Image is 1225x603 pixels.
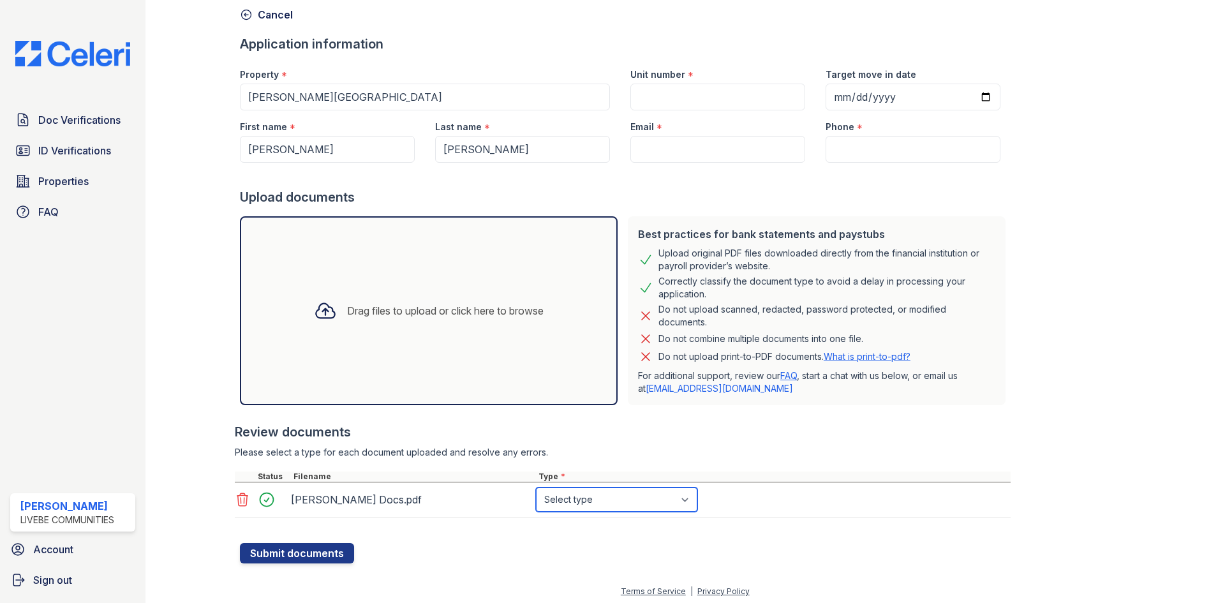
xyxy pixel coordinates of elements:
div: | [690,586,693,596]
span: Doc Verifications [38,112,121,128]
div: Correctly classify the document type to avoid a delay in processing your application. [658,275,995,301]
span: Properties [38,174,89,189]
a: ID Verifications [10,138,135,163]
div: Upload documents [240,188,1011,206]
div: Filename [291,472,536,482]
div: Type [536,472,1011,482]
span: Sign out [33,572,72,588]
div: [PERSON_NAME] [20,498,114,514]
span: Account [33,542,73,557]
div: Status [255,472,291,482]
a: Doc Verifications [10,107,135,133]
a: Account [5,537,140,562]
div: [PERSON_NAME] Docs.pdf [291,489,531,510]
a: Cancel [240,7,293,22]
div: Application information [240,35,1011,53]
div: Do not combine multiple documents into one file. [658,331,863,346]
a: FAQ [780,370,797,381]
a: FAQ [10,199,135,225]
span: ID Verifications [38,143,111,158]
label: Unit number [630,68,685,81]
label: Phone [826,121,854,133]
div: Review documents [235,423,1011,441]
span: FAQ [38,204,59,220]
a: Terms of Service [621,586,686,596]
a: Properties [10,168,135,194]
p: For additional support, review our , start a chat with us below, or email us at [638,369,995,395]
div: Do not upload scanned, redacted, password protected, or modified documents. [658,303,995,329]
a: What is print-to-pdf? [824,351,910,362]
div: Upload original PDF files downloaded directly from the financial institution or payroll provider’... [658,247,995,272]
label: Email [630,121,654,133]
label: First name [240,121,287,133]
label: Last name [435,121,482,133]
div: Drag files to upload or click here to browse [347,303,544,318]
div: Please select a type for each document uploaded and resolve any errors. [235,446,1011,459]
a: Sign out [5,567,140,593]
p: Do not upload print-to-PDF documents. [658,350,910,363]
a: Privacy Policy [697,586,750,596]
label: Target move in date [826,68,916,81]
a: [EMAIL_ADDRESS][DOMAIN_NAME] [646,383,793,394]
label: Property [240,68,279,81]
img: CE_Logo_Blue-a8612792a0a2168367f1c8372b55b34899dd931a85d93a1a3d3e32e68fde9ad4.png [5,41,140,66]
div: LiveBe Communities [20,514,114,526]
button: Submit documents [240,543,354,563]
div: Best practices for bank statements and paystubs [638,227,995,242]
